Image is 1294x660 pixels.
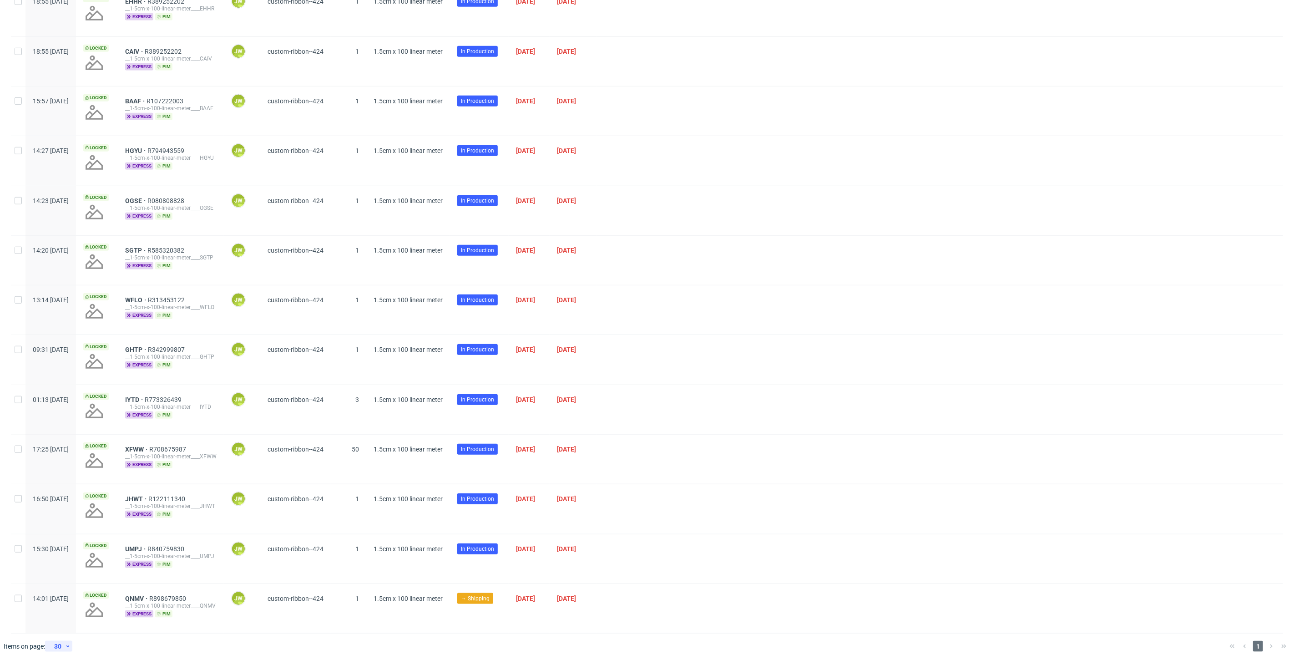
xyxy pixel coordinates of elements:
span: 01:13 [DATE] [33,396,69,403]
span: IYTD [125,396,145,403]
span: 14:27 [DATE] [33,147,69,154]
span: pim [155,461,172,468]
div: __1-5cm-x-100-linear-meter____JHWT [125,503,217,510]
a: R585320382 [147,247,186,254]
span: In Production [461,545,494,553]
span: QNMV [125,595,149,602]
span: [DATE] [557,396,576,403]
span: 1 [355,97,359,105]
span: In Production [461,296,494,304]
span: 50 [352,446,359,453]
span: [DATE] [516,346,535,353]
span: Locked [83,244,109,251]
span: custom-ribbon--424 [268,396,323,403]
div: __1-5cm-x-100-linear-meter____OGSE [125,204,217,212]
figcaption: JW [232,95,245,107]
a: R840759830 [147,545,186,553]
span: [DATE] [516,495,535,503]
span: [DATE] [557,247,576,254]
span: 1.5cm x 100 linear meter [374,147,443,154]
img: no_design.png [83,251,105,273]
span: [DATE] [557,346,576,353]
div: __1-5cm-x-100-linear-meter____IYTD [125,403,217,411]
span: Locked [83,45,109,52]
span: custom-ribbon--424 [268,296,323,304]
span: pim [155,213,172,220]
figcaption: JW [232,194,245,207]
span: pim [155,361,172,369]
a: R122111340 [148,495,187,503]
img: no_design.png [83,102,105,123]
span: 18:55 [DATE] [33,48,69,55]
a: BAAF [125,97,147,105]
span: 1 [355,147,359,154]
figcaption: JW [232,393,245,406]
img: no_design.png [83,549,105,571]
span: 1.5cm x 100 linear meter [374,296,443,304]
span: [DATE] [516,48,535,55]
div: __1-5cm-x-100-linear-meter____QNMV [125,602,217,609]
span: custom-ribbon--424 [268,48,323,55]
span: Locked [83,94,109,102]
span: [DATE] [557,147,576,154]
span: 17:25 [DATE] [33,446,69,453]
figcaption: JW [232,244,245,257]
div: __1-5cm-x-100-linear-meter____HGYU [125,154,217,162]
figcaption: JW [232,492,245,505]
span: 1 [355,595,359,602]
div: __1-5cm-x-100-linear-meter____XFWW [125,453,217,460]
span: express [125,13,153,20]
figcaption: JW [232,144,245,157]
span: custom-ribbon--424 [268,197,323,204]
span: pim [155,411,172,419]
a: R794943559 [147,147,186,154]
span: Locked [83,592,109,599]
a: R107222003 [147,97,185,105]
span: 09:31 [DATE] [33,346,69,353]
img: no_design.png [83,500,105,522]
span: 1 [355,197,359,204]
span: OGSE [125,197,147,204]
span: 1.5cm x 100 linear meter [374,446,443,453]
a: R898679850 [149,595,188,602]
div: __1-5cm-x-100-linear-meter____EHHR [125,5,217,12]
img: no_design.png [83,400,105,422]
span: [DATE] [557,495,576,503]
img: no_design.png [83,450,105,472]
span: custom-ribbon--424 [268,446,323,453]
span: Locked [83,194,109,201]
span: 1 [355,296,359,304]
span: 1.5cm x 100 linear meter [374,495,443,503]
span: 1.5cm x 100 linear meter [374,545,443,553]
a: R342999807 [148,346,187,353]
span: 1.5cm x 100 linear meter [374,396,443,403]
span: 1.5cm x 100 linear meter [374,97,443,105]
span: 1 [355,247,359,254]
div: __1-5cm-x-100-linear-meter____SGTP [125,254,217,261]
figcaption: JW [232,294,245,306]
span: In Production [461,345,494,354]
span: express [125,461,153,468]
a: CAIV [125,48,145,55]
span: Locked [83,293,109,300]
span: pim [155,162,172,170]
span: 14:20 [DATE] [33,247,69,254]
span: [DATE] [516,197,535,204]
span: [DATE] [557,446,576,453]
span: pim [155,610,172,618]
span: 1.5cm x 100 linear meter [374,197,443,204]
a: R313453122 [148,296,187,304]
span: pim [155,13,172,20]
span: express [125,63,153,71]
span: 1 [355,495,359,503]
span: [DATE] [516,446,535,453]
a: GHTP [125,346,148,353]
img: no_design.png [83,52,105,74]
figcaption: JW [232,543,245,555]
span: Locked [83,492,109,500]
a: UMPJ [125,545,147,553]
